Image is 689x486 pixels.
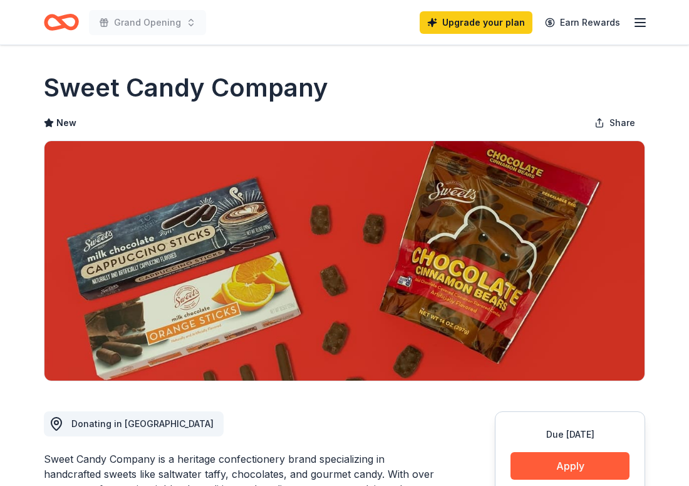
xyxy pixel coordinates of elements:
span: Share [609,115,635,130]
button: Grand Opening [89,10,206,35]
h1: Sweet Candy Company [44,70,328,105]
a: Upgrade your plan [420,11,532,34]
div: Due [DATE] [510,427,629,442]
span: Donating in [GEOGRAPHIC_DATA] [71,418,214,429]
button: Share [584,110,645,135]
span: New [56,115,76,130]
a: Earn Rewards [537,11,628,34]
span: Grand Opening [114,15,181,30]
img: Image for Sweet Candy Company [44,141,645,381]
button: Apply [510,452,629,480]
a: Home [44,8,79,37]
